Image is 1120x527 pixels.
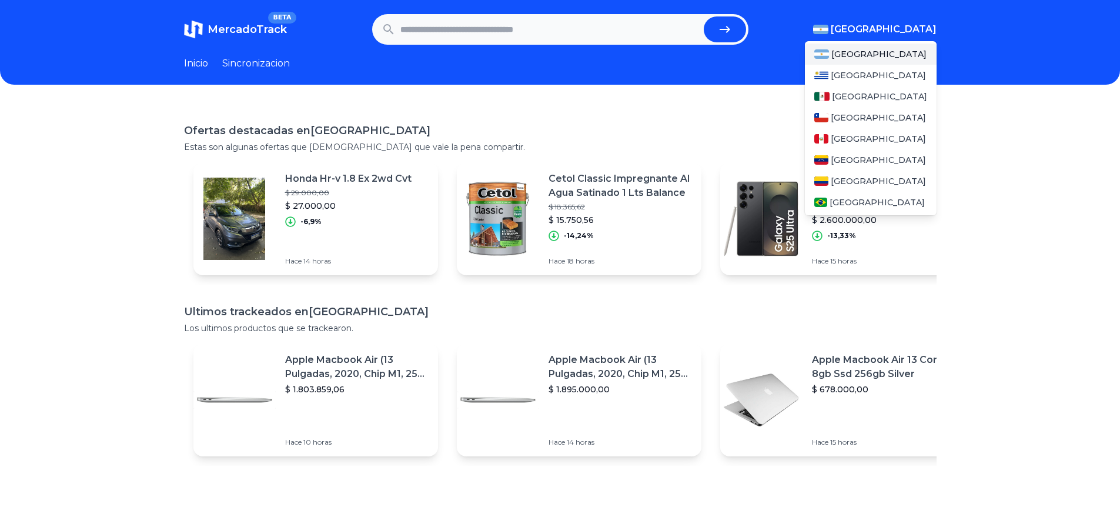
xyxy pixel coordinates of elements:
img: Venezuela [814,155,828,165]
span: [GEOGRAPHIC_DATA] [831,154,926,166]
p: Hace 14 horas [285,256,412,266]
img: Featured image [457,178,539,260]
p: Hace 15 horas [812,438,955,447]
p: $ 678.000,00 [812,383,955,395]
p: Apple Macbook Air 13 Core I5 8gb Ssd 256gb Silver [812,353,955,381]
a: Uruguay[GEOGRAPHIC_DATA] [805,65,937,86]
img: Featured image [720,359,803,441]
img: Colombia [814,176,828,186]
a: Colombia[GEOGRAPHIC_DATA] [805,171,937,192]
a: Inicio [184,56,208,71]
p: -14,24% [564,231,594,241]
span: MercadoTrack [208,23,287,36]
img: MercadoTrack [184,20,203,39]
p: $ 1.803.859,06 [285,383,429,395]
span: [GEOGRAPHIC_DATA] [832,91,927,102]
img: Uruguay [814,71,828,80]
span: [GEOGRAPHIC_DATA] [830,196,925,208]
img: Featured image [193,359,276,441]
a: Featured imageApple Macbook Air (13 Pulgadas, 2020, Chip M1, 256 Gb De Ssd, 8 Gb De Ram) - Plata$... [457,343,701,456]
span: [GEOGRAPHIC_DATA] [831,48,927,60]
p: Cetol Classic Impregnante Al Agua Satinado 1 Lts Balance [549,172,692,200]
a: Featured imageApple Macbook Air 13 Core I5 8gb Ssd 256gb Silver$ 678.000,00Hace 15 horas [720,343,965,456]
a: Brasil[GEOGRAPHIC_DATA] [805,192,937,213]
span: [GEOGRAPHIC_DATA] [831,175,926,187]
img: Argentina [813,25,828,34]
p: Los ultimos productos que se trackearon. [184,322,937,334]
h1: Ofertas destacadas en [GEOGRAPHIC_DATA] [184,122,937,139]
p: $ 2.600.000,00 [812,214,955,226]
p: Hace 18 horas [549,256,692,266]
img: Brasil [814,198,828,207]
span: [GEOGRAPHIC_DATA] [831,22,937,36]
img: Mexico [814,92,830,101]
span: [GEOGRAPHIC_DATA] [831,69,926,81]
p: -13,33% [827,231,856,241]
a: Argentina[GEOGRAPHIC_DATA] [805,44,937,65]
p: Apple Macbook Air (13 Pulgadas, 2020, Chip M1, 256 Gb De Ssd, 8 Gb De Ram) - Plata [285,353,429,381]
a: Featured imageCetol Classic Impregnante Al Agua Satinado 1 Lts Balance$ 18.365,62$ 15.750,56-14,2... [457,162,701,275]
button: [GEOGRAPHIC_DATA] [813,22,937,36]
img: Argentina [814,49,830,59]
span: [GEOGRAPHIC_DATA] [831,112,926,124]
p: Estas son algunas ofertas que [DEMOGRAPHIC_DATA] que vale la pena compartir. [184,141,937,153]
img: Featured image [720,178,803,260]
p: $ 18.365,62 [549,202,692,212]
p: Hace 10 horas [285,438,429,447]
a: Peru[GEOGRAPHIC_DATA] [805,128,937,149]
p: Honda Hr-v 1.8 Ex 2wd Cvt [285,172,412,186]
p: Hace 14 horas [549,438,692,447]
img: Peru [814,134,828,144]
span: BETA [268,12,296,24]
p: $ 1.895.000,00 [549,383,692,395]
h1: Ultimos trackeados en [GEOGRAPHIC_DATA] [184,303,937,320]
img: Chile [814,113,828,122]
span: [GEOGRAPHIC_DATA] [831,133,926,145]
a: Featured imageApple Macbook Air (13 Pulgadas, 2020, Chip M1, 256 Gb De Ssd, 8 Gb De Ram) - Plata$... [193,343,438,456]
p: Hace 15 horas [812,256,955,266]
a: Mexico[GEOGRAPHIC_DATA] [805,86,937,107]
a: Featured imageHonda Hr-v 1.8 Ex 2wd Cvt$ 29.000,00$ 27.000,00-6,9%Hace 14 horas [193,162,438,275]
a: MercadoTrackBETA [184,20,287,39]
p: Apple Macbook Air (13 Pulgadas, 2020, Chip M1, 256 Gb De Ssd, 8 Gb De Ram) - Plata [549,353,692,381]
img: Featured image [457,359,539,441]
a: Sincronizacion [222,56,290,71]
a: Chile[GEOGRAPHIC_DATA] [805,107,937,128]
p: $ 29.000,00 [285,188,412,198]
p: $ 27.000,00 [285,200,412,212]
a: Featured imageSamsung Galaxy S25 Dual Sim 512gb 12gb Ram Liberado$ 3.000.000,00$ 2.600.000,00-13,... [720,162,965,275]
img: Featured image [193,178,276,260]
p: -6,9% [300,217,322,226]
a: Venezuela[GEOGRAPHIC_DATA] [805,149,937,171]
p: $ 15.750,56 [549,214,692,226]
